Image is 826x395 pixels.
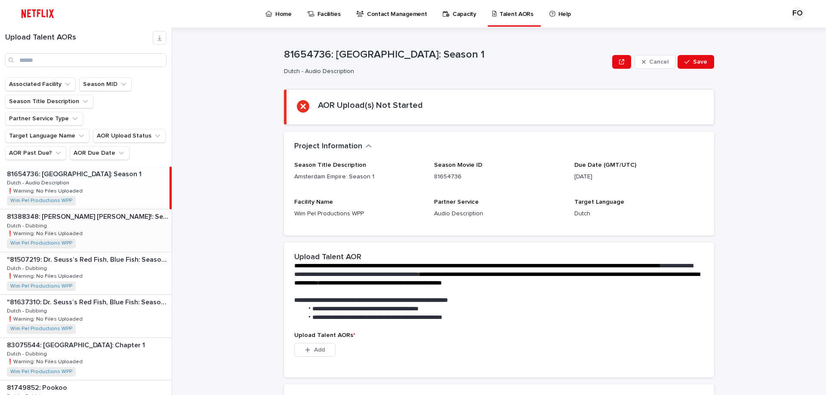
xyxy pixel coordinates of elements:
p: Dutch [574,209,704,218]
span: Season Title Description [294,162,366,168]
p: Wim Pel Productions WPP [294,209,424,218]
a: Wim Pel Productions WPP [10,240,72,246]
p: ❗️Warning: No Files Uploaded [7,315,84,322]
button: Save [678,55,714,69]
h2: Project Information [294,142,362,151]
button: AOR Past Due? [5,146,66,160]
span: Due Date (GMT/UTC) [574,162,636,168]
p: "81507219: Dr. Seuss’s Red Fish, Blue Fish: Season 2" [7,254,170,264]
p: Audio Description [434,209,564,218]
a: Wim Pel Productions WPP [10,198,72,204]
span: Season Movie ID [434,162,482,168]
button: Partner Service Type [5,112,83,126]
p: 81654736: [GEOGRAPHIC_DATA]: Season 1 [7,168,143,178]
p: 81388348: [PERSON_NAME] [PERSON_NAME]!: Season 1 [7,211,170,221]
span: Facility Name [294,199,333,205]
p: ❗️Warning: No Files Uploaded [7,272,84,279]
img: ifQbXi3ZQGMSEF7WDB7W [17,5,58,22]
p: ❗️Warning: No Files Uploaded [7,229,84,237]
button: Season Title Description [5,95,93,108]
button: AOR Due Date [70,146,129,160]
a: Wim Pel Productions WPP [10,369,72,375]
h2: Upload Talent AOR [294,253,361,262]
p: Dutch - Audio Description [284,68,605,75]
button: Season MID [79,77,132,91]
input: Search [5,53,166,67]
h1: Upload Talent AORs [5,33,153,43]
p: [DATE] [574,172,704,181]
button: Cancel [635,55,676,69]
button: Add [294,343,336,357]
span: Add [314,347,325,353]
button: Project Information [294,142,372,151]
p: ❗️Warning: No Files Uploaded [7,357,84,365]
p: Dutch - Dubbing [7,221,49,229]
p: 81749852: Pookoo [7,382,69,392]
p: 81654736: [GEOGRAPHIC_DATA]: Season 1 [284,49,609,61]
a: Wim Pel Productions WPP [10,326,72,332]
span: Save [693,59,707,65]
span: Target Language [574,199,624,205]
h2: AOR Upload(s) Not Started [318,100,423,110]
p: 83075544: [GEOGRAPHIC_DATA]: Chapter 1 [7,340,147,349]
p: Dutch - Dubbing [7,306,49,314]
a: Wim Pel Productions WPP [10,283,72,289]
p: ❗️Warning: No Files Uploaded [7,187,84,194]
p: Dutch - Dubbing [7,349,49,357]
span: Cancel [649,59,669,65]
p: Dutch - Dubbing [7,264,49,272]
div: FO [791,7,804,21]
button: Target Language Name [5,129,89,143]
p: "81637310: Dr. Seuss’s Red Fish, Blue Fish: Season 3" [7,297,170,306]
span: Upload Talent AORs [294,332,355,338]
button: Associated Facility [5,77,76,91]
p: Dutch - Audio Description [7,178,71,186]
p: 81654736 [434,172,564,181]
p: Amsterdam Empire: Season 1 [294,172,424,181]
span: Partner Service [434,199,479,205]
button: AOR Upload Status [93,129,166,143]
